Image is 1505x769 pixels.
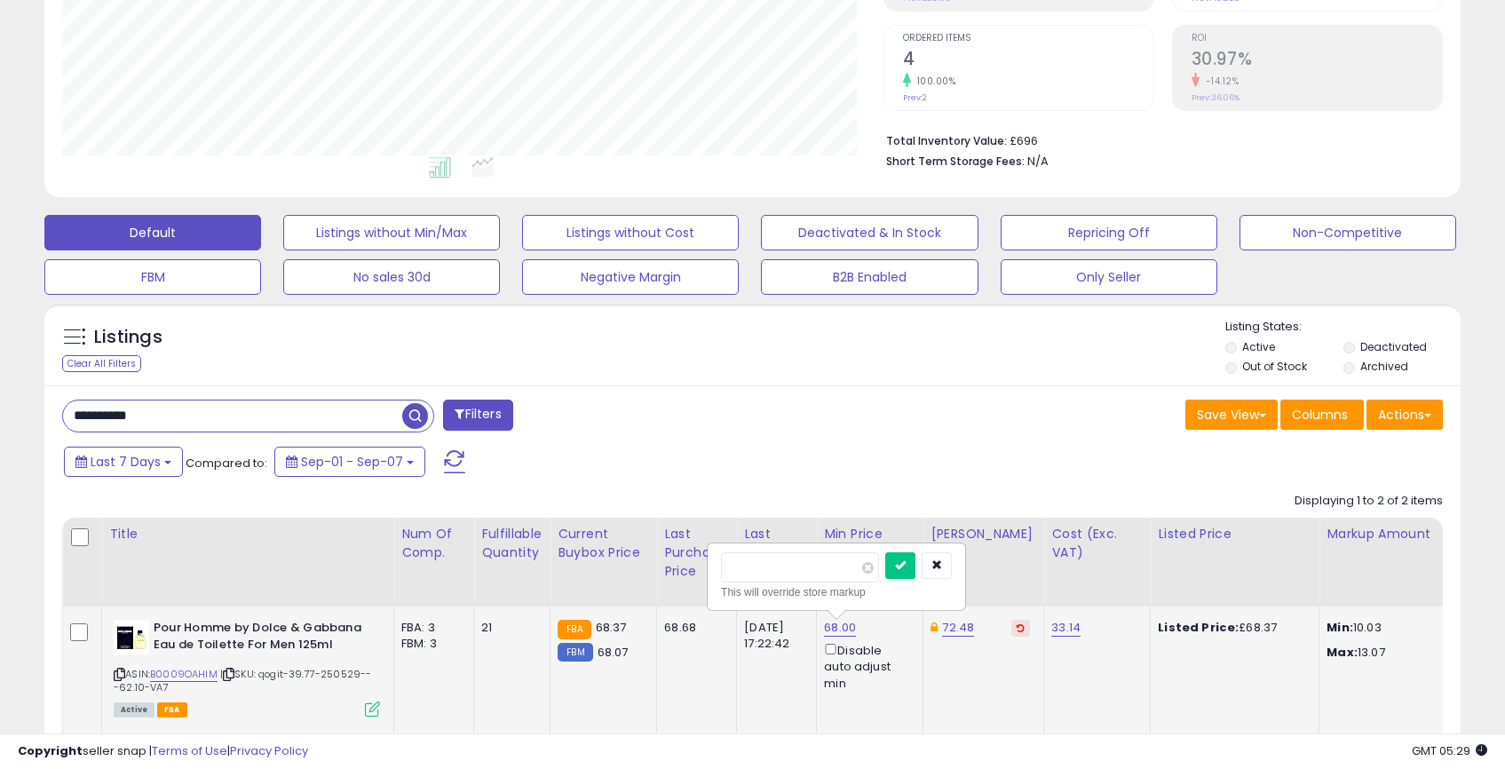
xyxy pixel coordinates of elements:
span: 68.37 [596,619,627,636]
span: Compared to: [186,455,267,472]
div: Disable auto adjust min [824,640,909,692]
div: FBA: 3 [401,620,460,636]
a: 72.48 [942,619,974,637]
label: Deactivated [1360,339,1427,354]
h2: 4 [903,49,1153,73]
div: Fulfillable Quantity [481,525,543,562]
b: Short Term Storage Fees: [886,154,1025,169]
div: Current Buybox Price [558,525,649,562]
span: Ordered Items [903,34,1153,44]
div: Clear All Filters [62,355,141,372]
b: Total Inventory Value: [886,133,1007,148]
button: Actions [1366,400,1443,430]
button: FBM [44,259,261,295]
label: Archived [1360,359,1408,374]
div: [PERSON_NAME] [931,525,1036,543]
div: Min Price [824,525,915,543]
label: Active [1242,339,1275,354]
a: 68.00 [824,619,856,637]
button: B2B Enabled [761,259,978,295]
button: Negative Margin [522,259,739,295]
h2: 30.97% [1192,49,1442,73]
span: Last 7 Days [91,453,161,471]
h5: Listings [94,325,162,350]
button: Non-Competitive [1240,215,1456,250]
span: | SKU: qogit-39.77-250529---62.10-VA7 [114,667,372,694]
button: Sep-01 - Sep-07 [274,447,425,477]
button: Default [44,215,261,250]
div: FBM: 3 [401,636,460,652]
li: £696 [886,129,1430,150]
small: 100.00% [911,75,956,88]
span: 2025-09-15 05:29 GMT [1412,742,1487,759]
button: No sales 30d [283,259,500,295]
small: FBM [558,643,592,662]
p: Listing States: [1225,319,1461,336]
a: Terms of Use [152,742,227,759]
div: Displaying 1 to 2 of 2 items [1295,493,1443,510]
span: ROI [1192,34,1442,44]
span: All listings currently available for purchase on Amazon [114,702,154,717]
div: £68.37 [1158,620,1305,636]
button: Deactivated & In Stock [761,215,978,250]
strong: Copyright [18,742,83,759]
button: Repricing Off [1001,215,1217,250]
div: This will override store markup [721,583,952,601]
button: Last 7 Days [64,447,183,477]
div: Listed Price [1158,525,1311,543]
span: N/A [1027,153,1049,170]
img: 41PyEdGJ8oL._SL40_.jpg [114,620,149,655]
button: Filters [443,400,512,431]
a: B0009OAHIM [150,667,218,682]
span: 68.07 [598,644,629,661]
button: Columns [1280,400,1364,430]
small: FBA [558,620,590,639]
button: Save View [1185,400,1278,430]
div: seller snap | | [18,743,308,760]
div: Num of Comp. [401,525,466,562]
p: 13.07 [1327,645,1474,661]
div: Last Purchase Price [664,525,729,581]
strong: Min: [1327,619,1353,636]
label: Out of Stock [1242,359,1307,374]
div: Markup Amount [1327,525,1480,543]
b: Listed Price: [1158,619,1239,636]
button: Only Seller [1001,259,1217,295]
small: Prev: 2 [903,92,927,103]
p: 10.03 [1327,620,1474,636]
small: Prev: 36.06% [1192,92,1240,103]
button: Listings without Cost [522,215,739,250]
span: Sep-01 - Sep-07 [301,453,403,471]
a: Privacy Policy [230,742,308,759]
span: FBA [157,702,187,717]
b: Pour Homme by Dolce & Gabbana Eau de Toilette For Men 125ml [154,620,369,657]
small: -14.12% [1200,75,1240,88]
div: Title [109,525,386,543]
div: Last Purchase Date (GMT) [744,525,809,599]
div: 21 [481,620,536,636]
div: [DATE] 17:22:42 [744,620,803,652]
div: ASIN: [114,620,380,715]
div: 68.68 [664,620,723,636]
a: 33.14 [1051,619,1081,637]
button: Listings without Min/Max [283,215,500,250]
span: Columns [1292,406,1348,424]
div: Cost (Exc. VAT) [1051,525,1143,562]
strong: Max: [1327,644,1358,661]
